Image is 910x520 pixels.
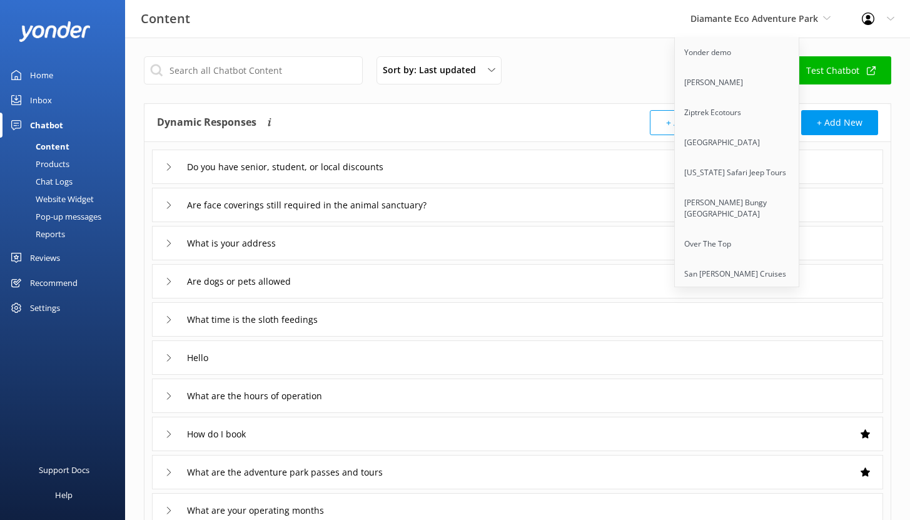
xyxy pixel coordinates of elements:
a: San [PERSON_NAME] Cruises [675,259,800,289]
div: Website Widget [8,190,94,208]
a: Test Chatbot [791,56,891,84]
a: Yonder demo [675,38,800,68]
button: + Add Template Questions [650,110,794,135]
div: Home [30,63,53,88]
div: Inbox [30,88,52,113]
a: Content [8,138,125,155]
div: Pop-up messages [8,208,101,225]
div: Reviews [30,245,60,270]
div: Help [55,482,73,507]
h4: Dynamic Responses [157,110,256,135]
div: Content [8,138,69,155]
div: Support Docs [39,457,89,482]
div: Chat Logs [8,173,73,190]
a: Over The Top [675,229,800,259]
a: [PERSON_NAME] Bungy [GEOGRAPHIC_DATA] [675,188,800,229]
div: Recommend [30,270,78,295]
div: Reports [8,225,65,243]
h3: Content [141,9,190,29]
span: Sort by: Last updated [383,63,483,77]
a: Pop-up messages [8,208,125,225]
span: Diamante Eco Adventure Park [690,13,818,24]
button: + Add New [801,110,878,135]
div: Chatbot [30,113,63,138]
a: [US_STATE] Safari Jeep Tours [675,158,800,188]
a: [PERSON_NAME] [675,68,800,98]
a: Reports [8,225,125,243]
input: Search all Chatbot Content [144,56,363,84]
a: Ziptrek Ecotours [675,98,800,128]
img: yonder-white-logo.png [19,21,91,42]
a: [GEOGRAPHIC_DATA] [675,128,800,158]
div: Settings [30,295,60,320]
div: Products [8,155,69,173]
a: Chat Logs [8,173,125,190]
a: Products [8,155,125,173]
a: Website Widget [8,190,125,208]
